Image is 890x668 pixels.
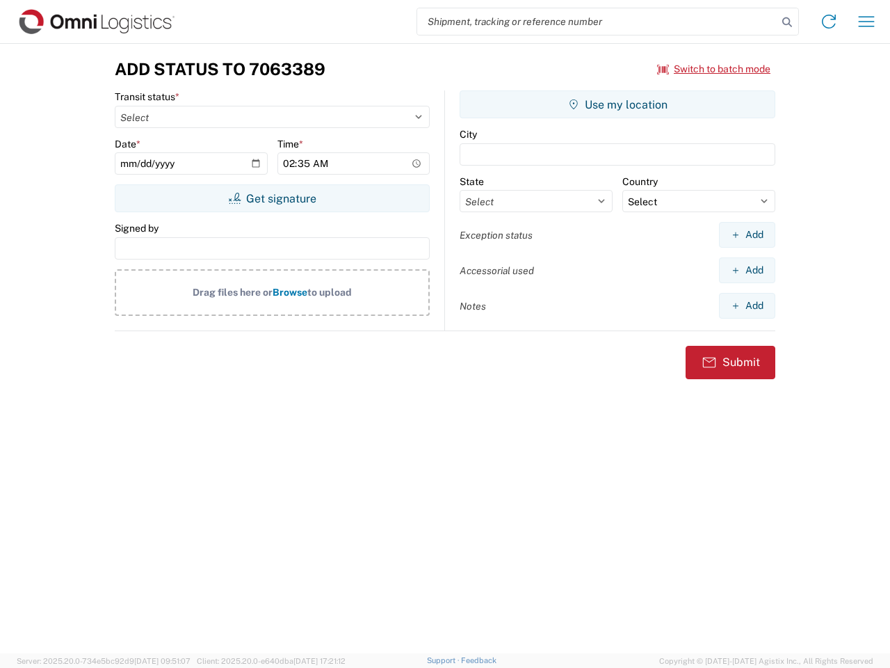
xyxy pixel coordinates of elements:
[293,657,346,665] span: [DATE] 17:21:12
[719,222,775,248] button: Add
[115,138,140,150] label: Date
[277,138,303,150] label: Time
[657,58,770,81] button: Switch to batch mode
[719,257,775,283] button: Add
[460,90,775,118] button: Use my location
[134,657,191,665] span: [DATE] 09:51:07
[686,346,775,379] button: Submit
[460,229,533,241] label: Exception status
[193,287,273,298] span: Drag files here or
[417,8,777,35] input: Shipment, tracking or reference number
[659,655,873,667] span: Copyright © [DATE]-[DATE] Agistix Inc., All Rights Reserved
[460,300,486,312] label: Notes
[622,175,658,188] label: Country
[460,128,477,141] label: City
[115,222,159,234] label: Signed by
[427,656,462,665] a: Support
[197,657,346,665] span: Client: 2025.20.0-e640dba
[460,175,484,188] label: State
[115,59,325,79] h3: Add Status to 7063389
[460,264,534,277] label: Accessorial used
[307,287,352,298] span: to upload
[461,656,496,665] a: Feedback
[17,657,191,665] span: Server: 2025.20.0-734e5bc92d9
[115,184,430,212] button: Get signature
[719,293,775,319] button: Add
[115,90,179,103] label: Transit status
[273,287,307,298] span: Browse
